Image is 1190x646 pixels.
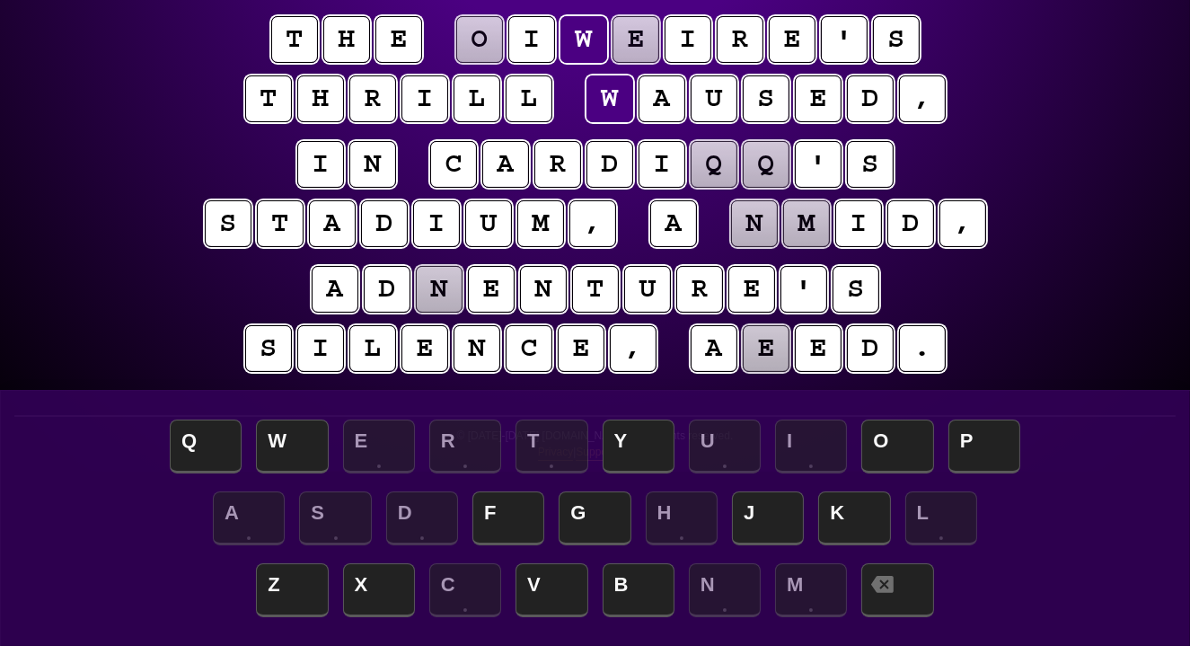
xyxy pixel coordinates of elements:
puzzle-tile: i [835,200,882,247]
puzzle-tile: a [650,200,697,247]
span: R [429,420,501,473]
puzzle-tile: c [430,141,477,188]
puzzle-tile: d [364,266,410,313]
span: T [516,420,587,473]
puzzle-tile: i [413,200,460,247]
span: E [343,420,415,473]
span: P [948,420,1020,473]
puzzle-tile: t [572,266,619,313]
puzzle-tile: e [375,16,422,63]
puzzle-tile: ' [821,16,868,63]
puzzle-tile: e [795,75,842,122]
puzzle-tile: n [349,141,396,188]
puzzle-tile: o [456,16,503,63]
puzzle-tile: d [847,325,894,372]
span: I [775,420,847,473]
puzzle-tile: . [899,325,946,372]
span: V [516,563,587,617]
puzzle-tile: a [312,266,358,313]
puzzle-tile: i [401,75,448,122]
puzzle-tile: a [482,141,529,188]
puzzle-tile: e [401,325,448,372]
puzzle-tile: d [586,141,633,188]
puzzle-tile: t [245,75,292,122]
puzzle-tile: t [271,16,318,63]
puzzle-tile: q [743,141,789,188]
span: Q [170,420,242,473]
span: K [818,491,890,545]
puzzle-tile: u [691,75,737,122]
puzzle-tile: r [676,266,723,313]
puzzle-tile: d [361,200,408,247]
span: H [646,491,718,545]
puzzle-tile: , [610,325,657,372]
span: B [603,563,674,617]
span: J [732,491,804,545]
puzzle-tile: l [349,325,396,372]
puzzle-tile: e [613,16,659,63]
span: S [299,491,371,545]
puzzle-tile: m [517,200,564,247]
span: L [905,491,977,545]
puzzle-tile: n [731,200,778,247]
puzzle-tile: ' [780,266,827,313]
puzzle-tile: s [847,141,894,188]
puzzle-tile: h [323,16,370,63]
span: F [472,491,544,545]
puzzle-tile: n [416,266,463,313]
puzzle-tile: e [728,266,775,313]
puzzle-tile: n [454,325,500,372]
span: U [689,420,761,473]
puzzle-tile: i [297,325,344,372]
puzzle-tile: , [899,75,946,122]
puzzle-tile: e [743,325,789,372]
puzzle-tile: i [297,141,344,188]
span: A [213,491,285,545]
span: Z [256,563,328,617]
puzzle-tile: ' [795,141,842,188]
puzzle-tile: l [454,75,500,122]
puzzle-tile: w [560,16,607,63]
puzzle-tile: s [743,75,789,122]
puzzle-tile: e [795,325,842,372]
puzzle-tile: e [769,16,815,63]
puzzle-tile: i [508,16,555,63]
puzzle-tile: s [205,200,251,247]
puzzle-tile: r [534,141,581,188]
puzzle-tile: , [939,200,986,247]
puzzle-tile: s [833,266,879,313]
puzzle-tile: a [691,325,737,372]
span: C [429,563,501,617]
puzzle-tile: e [468,266,515,313]
puzzle-tile: u [465,200,512,247]
puzzle-tile: s [245,325,292,372]
span: G [559,491,630,545]
puzzle-tile: a [639,75,685,122]
puzzle-tile: a [309,200,356,247]
puzzle-tile: l [506,75,552,122]
puzzle-tile: t [257,200,304,247]
span: M [775,563,847,617]
puzzle-tile: w [586,75,633,122]
puzzle-tile: u [624,266,671,313]
puzzle-tile: , [569,200,616,247]
puzzle-tile: r [349,75,396,122]
puzzle-tile: q [691,141,737,188]
puzzle-tile: i [639,141,685,188]
puzzle-tile: c [506,325,552,372]
span: N [689,563,761,617]
span: X [343,563,415,617]
puzzle-tile: d [887,200,934,247]
span: Y [603,420,674,473]
puzzle-tile: d [847,75,894,122]
puzzle-tile: n [520,266,567,313]
puzzle-tile: m [783,200,830,247]
span: O [861,420,933,473]
puzzle-tile: s [873,16,920,63]
span: D [386,491,458,545]
puzzle-tile: r [717,16,763,63]
puzzle-tile: e [558,325,604,372]
puzzle-tile: i [665,16,711,63]
span: W [256,420,328,473]
puzzle-tile: h [297,75,344,122]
